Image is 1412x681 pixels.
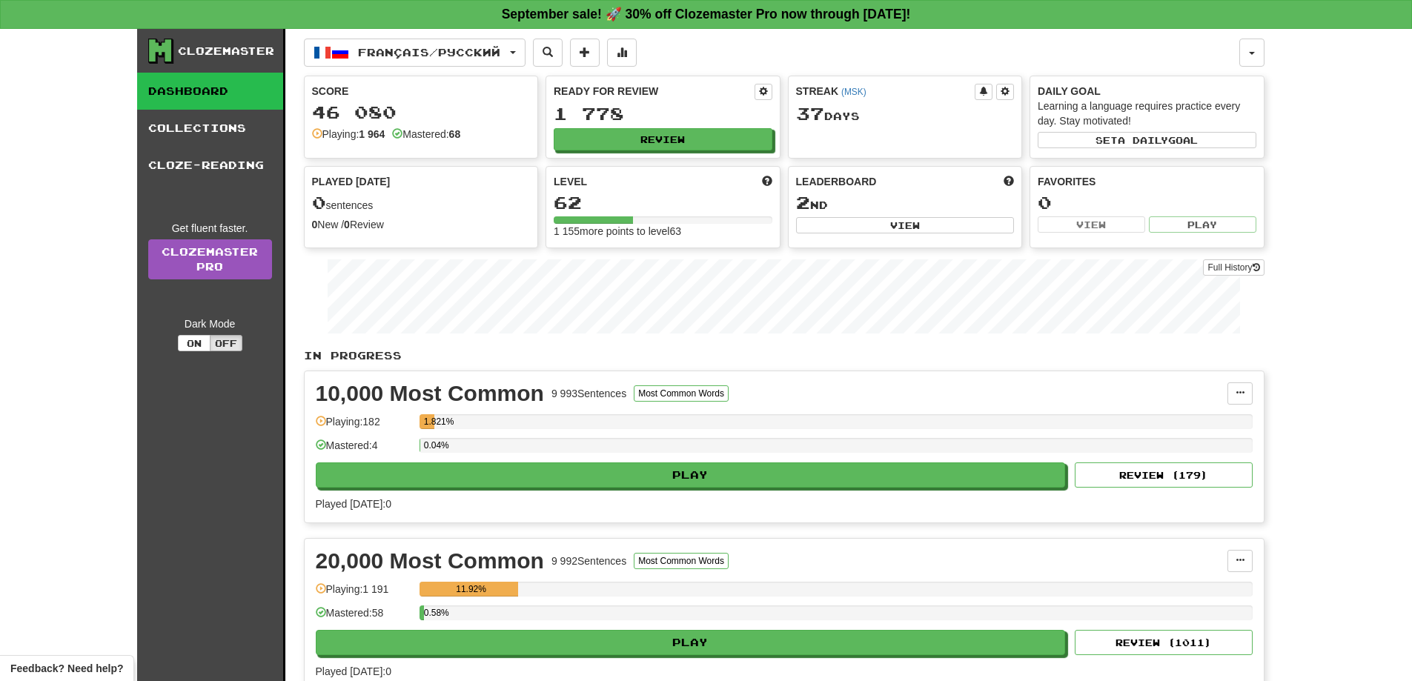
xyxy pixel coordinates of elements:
[148,221,272,236] div: Get fluent faster.
[210,335,242,351] button: Off
[1038,132,1256,148] button: Seta dailygoal
[312,103,531,122] div: 46 080
[312,192,326,213] span: 0
[316,582,412,606] div: Playing: 1 191
[344,219,350,230] strong: 0
[10,661,123,676] span: Open feedback widget
[137,110,283,147] a: Collections
[841,87,866,97] a: (MSK)
[634,385,729,402] button: Most Common Words
[312,217,531,232] div: New / Review
[148,316,272,331] div: Dark Mode
[316,438,412,462] div: Mastered: 4
[316,665,391,677] span: Played [DATE]: 0
[554,174,587,189] span: Level
[312,193,531,213] div: sentences
[796,84,975,99] div: Streak
[554,224,772,239] div: 1 155 more points to level 63
[1038,99,1256,128] div: Learning a language requires practice every day. Stay motivated!
[358,46,500,59] span: Français / Русский
[359,128,385,140] strong: 1 964
[424,414,434,429] div: 1.821%
[1075,630,1253,655] button: Review (1011)
[796,104,1015,124] div: Day s
[796,174,877,189] span: Leaderboard
[1038,174,1256,189] div: Favorites
[1118,135,1168,145] span: a daily
[570,39,600,67] button: Add sentence to collection
[533,39,563,67] button: Search sentences
[607,39,637,67] button: More stats
[137,147,283,184] a: Cloze-Reading
[1004,174,1014,189] span: This week in points, UTC
[1203,259,1264,276] button: Full History
[1038,216,1145,233] button: View
[554,128,772,150] button: Review
[178,44,274,59] div: Clozemaster
[148,239,272,279] a: ClozemasterPro
[312,84,531,99] div: Score
[316,382,544,405] div: 10,000 Most Common
[1149,216,1256,233] button: Play
[137,73,283,110] a: Dashboard
[316,414,412,439] div: Playing: 182
[312,219,318,230] strong: 0
[1075,462,1253,488] button: Review (179)
[796,103,824,124] span: 37
[312,127,385,142] div: Playing:
[304,348,1264,363] p: In Progress
[178,335,211,351] button: On
[304,39,526,67] button: Français/Русский
[634,553,729,569] button: Most Common Words
[316,498,391,510] span: Played [DATE]: 0
[312,174,391,189] span: Played [DATE]
[796,217,1015,233] button: View
[316,605,412,630] div: Mastered: 58
[316,630,1066,655] button: Play
[762,174,772,189] span: Score more points to level up
[1038,193,1256,212] div: 0
[424,582,519,597] div: 11.92%
[554,84,755,99] div: Ready for Review
[449,128,461,140] strong: 68
[554,193,772,212] div: 62
[1038,84,1256,99] div: Daily Goal
[551,386,626,401] div: 9 993 Sentences
[796,192,810,213] span: 2
[502,7,911,21] strong: September sale! 🚀 30% off Clozemaster Pro now through [DATE]!
[796,193,1015,213] div: nd
[551,554,626,568] div: 9 992 Sentences
[316,550,544,572] div: 20,000 Most Common
[392,127,460,142] div: Mastered:
[316,462,1066,488] button: Play
[554,104,772,123] div: 1 778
